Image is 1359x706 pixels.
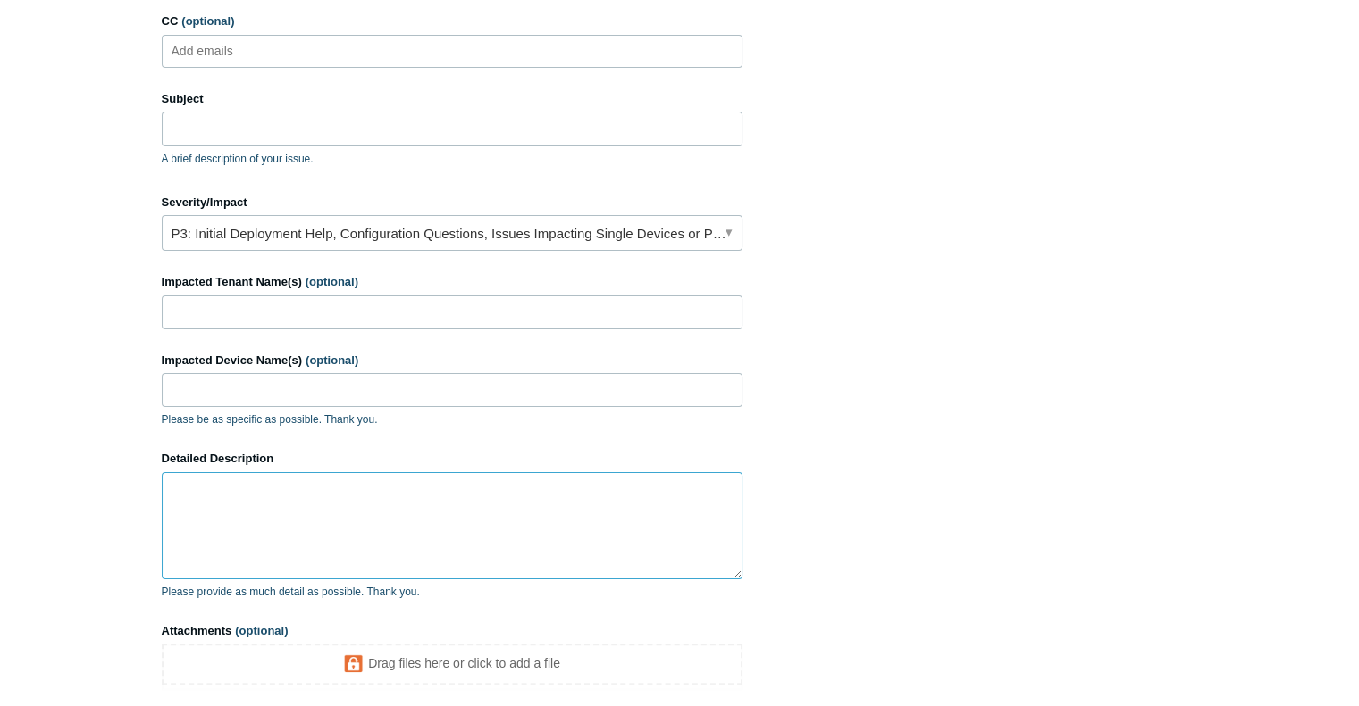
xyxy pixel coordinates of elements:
[162,151,742,167] p: A brief description of your issue.
[306,275,358,288] span: (optional)
[306,353,358,367] span: (optional)
[162,352,742,370] label: Impacted Device Name(s)
[181,14,234,28] span: (optional)
[164,37,271,64] input: Add emails
[162,215,742,251] a: P3: Initial Deployment Help, Configuration Questions, Issues Impacting Single Devices or Past Out...
[162,194,742,212] label: Severity/Impact
[235,624,288,637] span: (optional)
[162,584,742,600] p: Please provide as much detail as possible. Thank you.
[162,12,742,30] label: CC
[162,622,742,640] label: Attachments
[162,411,742,428] p: Please be as specific as possible. Thank you.
[162,450,742,468] label: Detailed Description
[162,273,742,291] label: Impacted Tenant Name(s)
[162,90,742,108] label: Subject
